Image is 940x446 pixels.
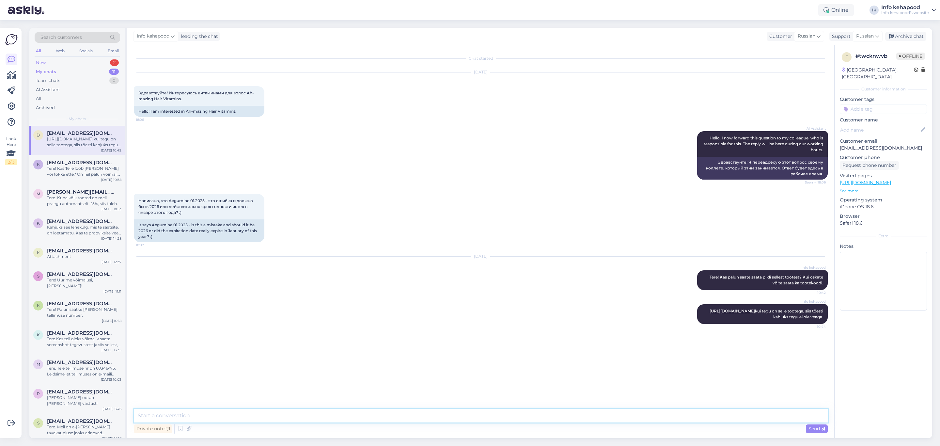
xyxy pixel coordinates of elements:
div: New [36,59,46,66]
div: Email [106,47,120,55]
div: [GEOGRAPHIC_DATA], [GEOGRAPHIC_DATA] [842,67,914,80]
a: [URL][DOMAIN_NAME] [710,309,755,313]
span: 18:06 [136,117,160,122]
span: Info kehapood [801,299,826,304]
div: [DATE] 6:46 [102,406,121,411]
span: k [37,221,40,226]
p: Customer email [840,138,927,145]
div: Request phone number [840,161,899,170]
div: [DATE] 10:18 [102,318,121,323]
div: # twcknwvb [855,52,896,60]
span: Здравствуйте! Интересуюсь витаминами для волос Ah-mazing Hair Vitamins. [138,90,254,101]
div: It says Aegumine 01.2025 - is this a mistake and should it be 2026 or did the expiration date rea... [134,219,264,242]
p: Safari 18.6 [840,220,927,227]
div: Extra [840,233,927,239]
span: s [37,421,39,425]
span: Написано, что Aegumine 01.2025 - это ошибка и должно быть 2026 или действительно срок годности ис... [138,198,254,215]
div: [DATE] 10:38 [101,177,121,182]
div: Customer information [840,86,927,92]
div: Archived [36,104,55,111]
p: Operating system [840,197,927,203]
div: AI Assistant [36,87,60,93]
span: AI Assistant [801,126,826,131]
div: [DATE] 12:37 [102,260,121,264]
div: Private note [134,424,172,433]
p: Browser [840,213,927,220]
p: Customer name [840,117,927,123]
div: [DATE] [134,253,828,259]
div: Kahjuks see lehekülg, mis te saatsite, on loetamatu. Kas te prooviksite veel ostukorvist sellise ... [47,224,121,236]
div: [DATE] [134,69,828,75]
span: k [37,303,40,308]
span: 10:44 [801,324,826,329]
div: Tere. Meil on e-[PERSON_NAME] tavakaupluse jaoks erinevad kinkekaardid. Kui kood algab KK- , siis... [47,424,121,436]
span: Seen ✓ 18:06 [801,180,826,185]
div: Tere! Kas Teile lööb [PERSON_NAME] või tõkke ette? On Teil palun võimalik saata screenshot. [47,166,121,177]
span: m [37,362,40,367]
div: 2 [110,59,119,66]
span: dkolnenkova@gmail.com [47,130,115,136]
div: 0 [109,77,119,84]
div: Web [55,47,66,55]
span: kui tegu on selle tootega, siis tõesti kahjuks tegu ei ole veaga. [710,309,824,319]
div: My chats [36,69,56,75]
div: Tere. Teie tellimuse nr on 60346475. Leidsime, et tellimuses on e-maili aadressis viga sees, seet... [47,365,121,377]
span: ksaarkopli@gmail.com [47,301,115,307]
span: m [37,191,40,196]
span: modernneklassika@gmail.com [47,359,115,365]
span: Offline [896,53,925,60]
span: kristel.kiholane@mail.ee [47,160,115,166]
div: 2 / 3 [5,159,17,165]
span: Hello, I now forward this question to my colleague, who is responsible for this. The reply will b... [704,135,824,152]
p: iPhone OS 18.6 [840,203,927,210]
p: See more ... [840,188,927,194]
div: 11 [109,69,119,75]
div: [DATE] 11:11 [103,289,121,294]
div: Здравствуйте! Я переадресую этот вопрос своему коллеге, который этим занимается. Ответ будет здес... [697,157,828,180]
span: marjamaa.michel@gmail.com [47,189,115,195]
span: Info kehapood [137,33,169,40]
div: Archive chat [885,32,926,41]
span: Send [808,426,825,432]
div: Chat started [134,56,828,61]
span: Russian [798,33,815,40]
p: Customer tags [840,96,927,103]
span: t [846,55,848,59]
div: Customer [767,33,792,40]
span: k [37,162,40,167]
span: d [37,133,40,137]
p: [EMAIL_ADDRESS][DOMAIN_NAME] [840,145,927,151]
span: pliksplaks73@hotmail.com [47,389,115,395]
p: Notes [840,243,927,250]
span: sigridsepp@hotmail.com [47,418,115,424]
div: Tere! Palun saatke [PERSON_NAME] tellimuse number. [47,307,121,318]
span: 18:07 [136,243,160,247]
span: k [37,250,40,255]
div: Team chats [36,77,60,84]
input: Add a tag [840,104,927,114]
span: k [37,332,40,337]
div: Socials [78,47,94,55]
div: [DATE] 10:42 [101,148,121,153]
div: Online [818,4,854,16]
div: Tere! Uurime võimalusi, [PERSON_NAME]! [47,277,121,289]
div: [DATE] 10:03 [101,377,121,382]
div: [DATE] 13:35 [102,348,121,353]
span: p [37,391,40,396]
div: All [35,47,42,55]
div: [DATE] 16:18 [102,436,121,441]
div: IK [869,6,879,15]
p: Visited pages [840,172,927,179]
span: My chats [69,116,86,122]
div: [DATE] 18:53 [102,207,121,212]
span: 10:42 [801,290,826,295]
span: katlinlindmae@gmail.com [47,330,115,336]
div: leading the chat [178,33,218,40]
div: [DATE] 14:28 [101,236,121,241]
div: Look Here [5,136,17,165]
div: [PERSON_NAME] ootan [PERSON_NAME] vastust! [47,395,121,406]
span: klenja.tiitsar@gmail.com [47,218,115,224]
div: Info kehapood [881,5,929,10]
div: All [36,95,41,102]
div: Info kehapood's website [881,10,929,15]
